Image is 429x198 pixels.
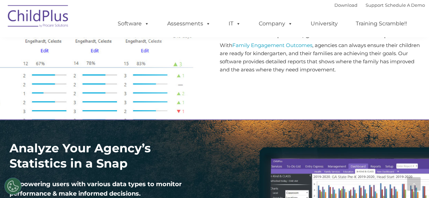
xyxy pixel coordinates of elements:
button: Cookies Settings [4,178,21,195]
a: IT [222,17,248,30]
a: Company [252,17,299,30]
a: Support [366,2,384,8]
span: Empowering users with various data types to monitor performance & make informed decisions. [9,180,182,197]
strong: Analyze Your Agency’s Statistics in a Snap [9,141,151,171]
a: Training Scramble!! [349,17,414,30]
img: ChildPlus by Procare Solutions [4,0,72,34]
a: Family Engagement Outcomes [232,42,312,48]
a: Download [334,2,357,8]
a: University [304,17,345,30]
a: Schedule A Demo [385,2,425,8]
a: Software [111,17,156,30]
font: | [334,2,425,8]
a: Assessments [160,17,217,30]
p: With , agencies can always ensure their children are ready for kindergarten, and their families a... [220,41,420,74]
